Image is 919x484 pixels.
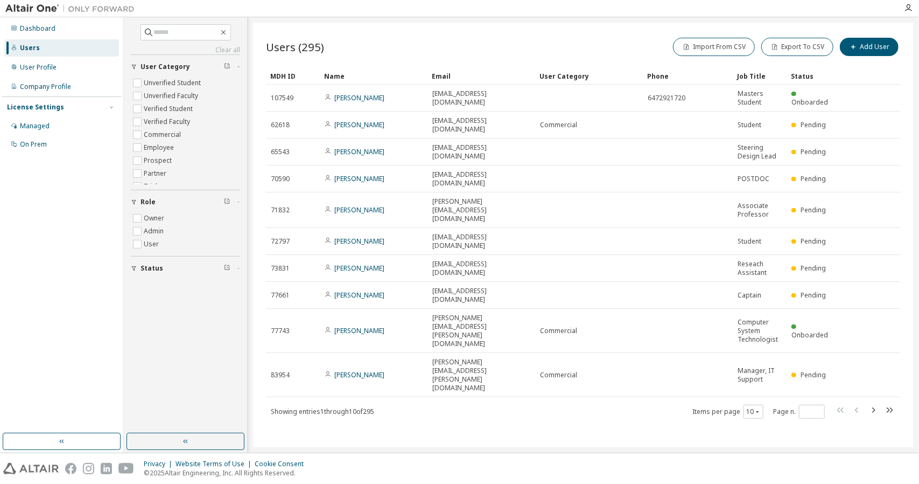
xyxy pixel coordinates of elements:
span: Student [738,237,761,246]
div: Job Title [737,67,782,85]
span: [EMAIL_ADDRESS][DOMAIN_NAME] [432,143,530,161]
label: Unverified Faculty [144,89,200,102]
span: Pending [801,174,826,183]
span: Status [141,264,163,273]
button: User Category [131,55,240,79]
span: Users (295) [266,39,324,54]
label: Employee [144,141,176,154]
span: Captain [738,291,761,300]
label: Commercial [144,128,183,141]
span: 77743 [271,327,290,335]
span: 6472921720 [648,94,685,102]
div: Privacy [144,460,176,468]
div: Website Terms of Use [176,460,255,468]
button: Status [131,257,240,280]
span: Reseach Assistant [738,260,782,277]
label: Verified Student [144,102,195,115]
div: User Profile [20,63,57,72]
label: Admin [144,225,166,238]
a: [PERSON_NAME] [334,264,384,273]
div: Email [432,67,531,85]
span: [EMAIL_ADDRESS][DOMAIN_NAME] [432,89,530,107]
span: 62618 [271,121,290,129]
span: Page n. [773,405,825,419]
span: Onboarded [791,98,828,107]
img: altair_logo.svg [3,463,59,474]
div: Cookie Consent [255,460,310,468]
img: instagram.svg [83,463,94,474]
a: Clear all [131,46,240,54]
span: Commercial [540,371,577,379]
span: 107549 [271,94,293,102]
span: Pending [801,370,826,379]
button: Export To CSV [761,38,833,56]
span: Commercial [540,327,577,335]
div: License Settings [7,103,64,112]
div: Company Profile [20,82,71,91]
span: Clear filter [224,198,230,206]
a: [PERSON_NAME] [334,237,384,246]
div: Name [324,67,423,85]
a: [PERSON_NAME] [334,326,384,335]
span: User Category [141,63,190,71]
label: Owner [144,212,166,225]
label: Verified Faculty [144,115,192,128]
button: Add User [840,38,899,56]
label: Trial [144,180,159,193]
div: Phone [647,67,728,85]
span: [PERSON_NAME][EMAIL_ADDRESS][PERSON_NAME][DOMAIN_NAME] [432,314,530,348]
span: [EMAIL_ADDRESS][DOMAIN_NAME] [432,233,530,250]
span: Pending [801,120,826,129]
span: Student [738,121,761,129]
span: Showing entries 1 through 10 of 295 [271,407,374,416]
span: Steering Design Lead [738,143,782,161]
span: 77661 [271,291,290,300]
img: youtube.svg [118,463,134,474]
div: Managed [20,122,50,130]
span: 72797 [271,237,290,246]
img: facebook.svg [65,463,76,474]
label: Unverified Student [144,77,203,89]
span: [EMAIL_ADDRESS][DOMAIN_NAME] [432,260,530,277]
div: Users [20,44,40,52]
span: 83954 [271,371,290,379]
div: User Category [539,67,639,85]
span: [EMAIL_ADDRESS][DOMAIN_NAME] [432,287,530,304]
span: Clear filter [224,63,230,71]
a: [PERSON_NAME] [334,93,384,102]
label: Prospect [144,154,174,167]
button: Role [131,190,240,214]
div: MDH ID [270,67,315,85]
span: [PERSON_NAME][EMAIL_ADDRESS][PERSON_NAME][DOMAIN_NAME] [432,358,530,392]
span: 65543 [271,148,290,156]
span: Pending [801,237,826,246]
span: 73831 [271,264,290,273]
label: Partner [144,167,169,180]
span: 70590 [271,175,290,183]
label: User [144,238,161,251]
img: Altair One [5,3,140,14]
img: linkedin.svg [101,463,112,474]
span: Pending [801,147,826,156]
span: Computer System Technologist [738,318,782,344]
span: Commercial [540,121,577,129]
button: Import From CSV [673,38,755,56]
span: Masters Student [738,89,782,107]
a: [PERSON_NAME] [334,174,384,183]
span: Pending [801,205,826,215]
div: Status [791,67,836,85]
span: POSTDOC [738,175,769,183]
span: Manager, IT Support [738,367,782,384]
div: Dashboard [20,24,55,33]
p: © 2025 Altair Engineering, Inc. All Rights Reserved. [144,468,310,478]
span: Pending [801,291,826,300]
a: [PERSON_NAME] [334,120,384,129]
span: 71832 [271,206,290,215]
span: Onboarded [791,330,828,340]
a: [PERSON_NAME] [334,291,384,300]
span: Clear filter [224,264,230,273]
a: [PERSON_NAME] [334,205,384,215]
a: [PERSON_NAME] [334,147,384,156]
button: 10 [746,407,761,416]
span: [EMAIL_ADDRESS][DOMAIN_NAME] [432,116,530,134]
